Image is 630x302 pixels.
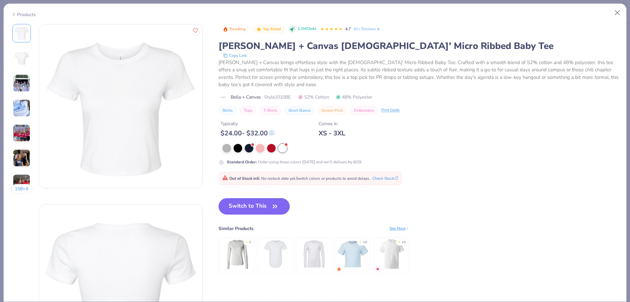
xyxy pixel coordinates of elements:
[221,239,252,270] img: Bella Canvas Ladies' Jersey Long-Sleeve T-Shirt
[318,106,347,115] button: Screen Print
[359,240,362,243] div: ★
[389,225,409,231] div: See More
[227,159,257,165] strong: Standard Order :
[14,50,30,66] img: Back
[39,24,202,188] img: Front
[219,25,249,34] button: Badge Button
[284,106,314,115] button: Short Sleeve
[220,129,274,137] div: $ 24.00 - $ 32.00
[191,26,200,35] button: Like
[319,129,345,137] div: XS - 3XL
[336,94,372,101] span: 48% Polyester
[240,106,256,115] button: Tops
[227,159,362,165] div: Order using these colors [DATE] and we’ll delivery by 8/29.
[223,27,228,32] img: Trending sort
[222,176,370,181] span: Switch colors or products to avoid delays.
[372,175,398,181] button: Check Stock
[219,106,237,115] button: Shirts
[260,239,291,270] img: Bella + Canvas Mens Jersey Short Sleeve Tee With Curved Hem
[298,26,316,32] span: 1.1M Clicks
[402,240,406,245] div: 4.8
[260,106,281,115] button: T-Shirts
[299,239,330,270] img: Bella + Canvas Unisex Jersey Long-Sleeve V-Neck T-Shirt
[611,7,624,19] button: Close
[13,149,31,167] img: User generated content
[320,24,343,35] div: 4.7 Stars
[350,106,378,115] button: Embroidery
[337,239,368,270] img: Fresh Prints Mini Tee
[363,240,367,245] div: 4.8
[14,25,30,41] img: Front
[229,176,261,181] strong: Out of Stock in S :
[253,25,284,34] button: Badge Button
[221,52,249,59] button: copy to clipboard
[219,198,290,215] button: Switch to This
[249,240,251,245] div: 5
[376,267,380,271] img: MostFav.gif
[13,174,31,192] img: User generated content
[219,59,619,88] div: [PERSON_NAME] + Canvas brings effortless style with the [DEMOGRAPHIC_DATA]' Micro Ribbed Baby Tee...
[398,240,400,243] div: ★
[337,267,341,271] img: trending.gif
[229,27,245,31] span: Trending
[11,184,32,194] button: 158+
[298,94,329,101] span: 52% Cotton
[261,176,296,181] span: No restock date yet.
[231,94,261,101] span: Bella + Canvas
[319,120,345,127] div: Comes In
[245,240,248,243] div: ★
[220,120,274,127] div: Typically
[13,99,31,117] img: User generated content
[381,107,400,113] div: Print Guide
[219,225,254,232] div: Similar Products
[11,11,36,18] div: Products
[353,26,381,32] a: 40+ Reviews
[219,40,619,52] div: [PERSON_NAME] + Canvas [DEMOGRAPHIC_DATA]' Micro Ribbed Baby Tee
[219,95,227,100] img: brand logo
[345,26,351,32] span: 4.7
[13,124,31,142] img: User generated content
[256,27,262,32] img: Top Rated sort
[264,94,291,101] span: Style 1010BE
[13,74,31,92] img: User generated content
[263,27,281,31] span: Top Rated
[376,239,407,270] img: Hanes Unisex 5.2 Oz. Comfortsoft Cotton T-Shirt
